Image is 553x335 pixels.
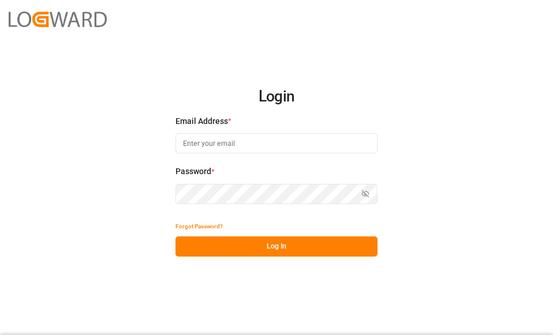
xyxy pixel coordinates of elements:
[175,78,378,115] h2: Login
[175,216,223,236] button: Forgot Password?
[9,12,107,27] img: Logward_new_orange.png
[175,133,378,153] input: Enter your email
[175,115,228,127] span: Email Address
[175,236,378,257] button: Log In
[175,165,211,178] span: Password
